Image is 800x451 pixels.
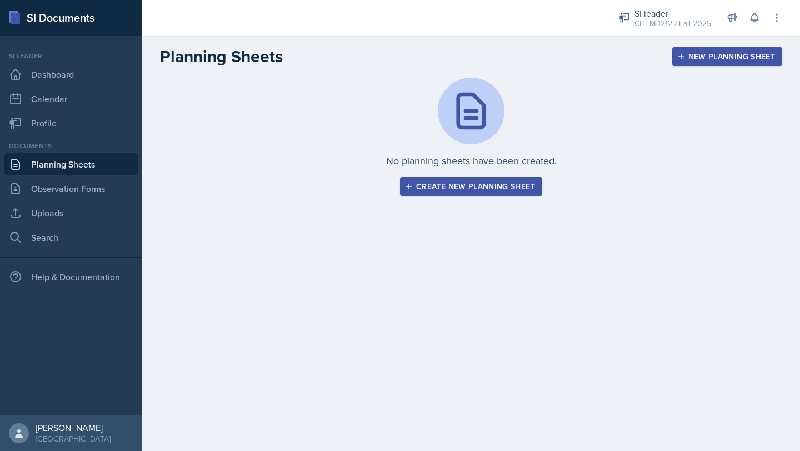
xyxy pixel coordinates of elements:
[4,51,138,61] div: Si leader
[4,63,138,85] a: Dashboard
[634,7,711,20] div: Si leader
[634,18,711,29] div: CHEM 1212 / Fall 2025
[4,112,138,134] a: Profile
[672,47,782,66] button: New Planning Sheet
[4,226,138,249] a: Search
[407,182,535,191] div: Create new planning sheet
[4,153,138,175] a: Planning Sheets
[4,266,138,288] div: Help & Documentation
[160,47,283,67] h2: Planning Sheets
[4,88,138,110] a: Calendar
[400,177,542,196] button: Create new planning sheet
[4,178,138,200] a: Observation Forms
[386,153,557,168] p: No planning sheets have been created.
[36,433,111,444] div: [GEOGRAPHIC_DATA]
[4,141,138,151] div: Documents
[679,52,775,61] div: New Planning Sheet
[4,202,138,224] a: Uploads
[36,422,111,433] div: [PERSON_NAME]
